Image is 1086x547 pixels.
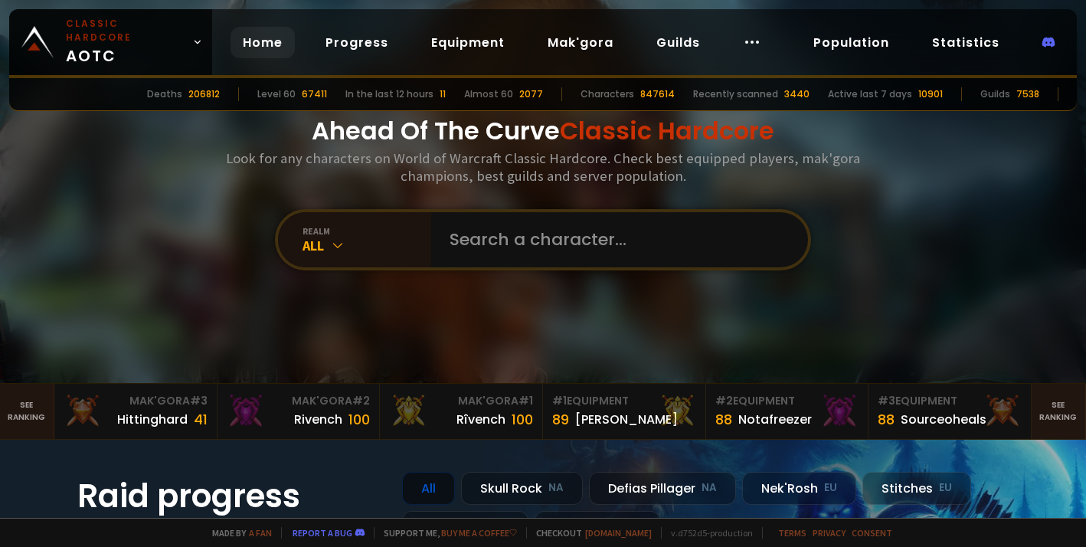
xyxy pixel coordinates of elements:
[380,384,543,439] a: Mak'Gora#1Rîvench100
[585,527,652,539] a: [DOMAIN_NAME]
[54,384,218,439] a: Mak'Gora#3Hittinghard41
[77,472,384,520] h1: Raid progress
[868,384,1032,439] a: #3Equipment88Sourceoheals
[294,410,342,429] div: Rivench
[640,87,675,101] div: 847614
[203,527,272,539] span: Made by
[778,527,806,539] a: Terms
[66,17,186,67] span: AOTC
[441,527,517,539] a: Buy me a coffee
[194,409,208,430] div: 41
[345,87,433,101] div: In the last 12 hours
[519,87,543,101] div: 2077
[464,87,513,101] div: Almost 60
[813,527,846,539] a: Privacy
[312,113,774,149] h1: Ahead Of The Curve
[249,527,272,539] a: a fan
[1016,87,1039,101] div: 7538
[64,393,208,409] div: Mak'Gora
[980,87,1010,101] div: Guilds
[456,410,505,429] div: Rîvench
[352,393,370,408] span: # 2
[117,410,188,429] div: Hittinghard
[661,527,753,539] span: v. d752d5 - production
[293,527,352,539] a: Report a bug
[644,27,712,58] a: Guilds
[147,87,182,101] div: Deaths
[190,393,208,408] span: # 3
[715,409,732,430] div: 88
[548,480,564,496] small: NA
[901,410,986,429] div: Sourceoheals
[303,225,431,237] div: realm
[512,409,533,430] div: 100
[231,27,295,58] a: Home
[878,393,895,408] span: # 3
[389,393,533,409] div: Mak'Gora
[535,511,660,544] div: Soulseeker
[402,472,455,505] div: All
[575,410,678,429] div: [PERSON_NAME]
[9,9,212,75] a: Classic HardcoreAOTC
[852,527,892,539] a: Consent
[918,87,943,101] div: 10901
[440,87,446,101] div: 11
[581,87,634,101] div: Characters
[303,237,431,254] div: All
[742,472,856,505] div: Nek'Rosh
[862,472,971,505] div: Stitches
[706,384,869,439] a: #2Equipment88Notafreezer
[560,113,774,148] span: Classic Hardcore
[402,511,528,544] div: Doomhowl
[878,393,1022,409] div: Equipment
[220,149,866,185] h3: Look for any characters on World of Warcraft Classic Hardcore. Check best equipped players, mak'g...
[552,393,567,408] span: # 1
[552,409,569,430] div: 89
[218,384,381,439] a: Mak'Gora#2Rivench100
[824,480,837,496] small: EU
[348,409,370,430] div: 100
[784,87,810,101] div: 3440
[419,27,517,58] a: Equipment
[801,27,901,58] a: Population
[227,393,371,409] div: Mak'Gora
[535,27,626,58] a: Mak'gora
[313,27,401,58] a: Progress
[920,27,1012,58] a: Statistics
[374,527,517,539] span: Support me,
[257,87,296,101] div: Level 60
[702,480,717,496] small: NA
[1032,384,1086,439] a: Seeranking
[715,393,733,408] span: # 2
[526,527,652,539] span: Checkout
[302,87,327,101] div: 67411
[543,384,706,439] a: #1Equipment89[PERSON_NAME]
[939,480,952,496] small: EU
[693,87,778,101] div: Recently scanned
[738,410,812,429] div: Notafreezer
[552,393,696,409] div: Equipment
[440,212,790,267] input: Search a character...
[461,472,583,505] div: Skull Rock
[828,87,912,101] div: Active last 7 days
[518,393,533,408] span: # 1
[66,17,186,44] small: Classic Hardcore
[878,409,895,430] div: 88
[589,472,736,505] div: Defias Pillager
[188,87,220,101] div: 206812
[715,393,859,409] div: Equipment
